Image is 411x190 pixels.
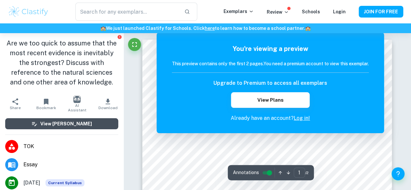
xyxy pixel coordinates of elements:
[66,103,89,112] span: AI Assistant
[205,26,215,31] a: here
[1,25,410,32] h6: We just launched Clastify for Schools. Click to learn how to become a school partner.
[117,34,122,39] button: Report issue
[213,79,327,87] h6: Upgrade to Premium to access all exemplars
[233,169,259,176] span: Annotations
[98,106,118,110] span: Download
[45,179,84,186] span: Current Syllabus
[45,179,84,186] div: This exemplar is based on the current syllabus. Feel free to refer to it for inspiration/ideas wh...
[40,120,92,127] h6: View [PERSON_NAME]
[93,95,123,113] button: Download
[31,95,62,113] button: Bookmark
[23,143,118,150] span: TOK
[305,26,311,31] span: 🏫
[305,170,309,176] span: / 2
[359,6,403,18] button: JOIN FOR FREE
[392,167,405,180] button: Help and Feedback
[5,118,118,129] button: View [PERSON_NAME]
[100,26,106,31] span: 🏫
[23,161,118,169] span: Essay
[8,5,49,18] img: Clastify logo
[73,96,81,103] img: AI Assistant
[231,92,310,108] button: View Plans
[172,44,369,54] h5: You're viewing a preview
[62,95,93,113] button: AI Assistant
[5,38,118,87] h1: Are we too quick to assume that the most recent evidence is inevitably the strongest? Discuss wit...
[10,106,21,110] span: Share
[23,179,40,187] span: [DATE]
[172,114,369,122] p: Already have an account?
[172,60,369,67] h6: This preview contains only the first 2 pages. You need a premium account to view this exemplar.
[75,3,179,21] input: Search for any exemplars...
[267,8,289,16] p: Review
[333,9,346,14] a: Login
[294,115,310,121] a: Log in!
[128,38,141,51] button: Fullscreen
[302,9,320,14] a: Schools
[224,8,254,15] p: Exemplars
[36,106,56,110] span: Bookmark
